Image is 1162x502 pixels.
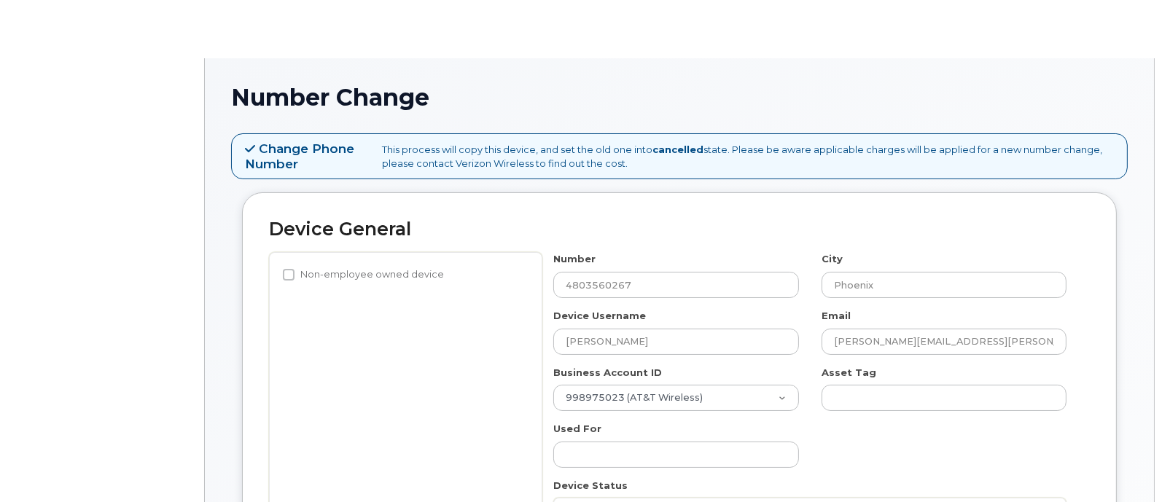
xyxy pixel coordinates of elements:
[652,144,703,155] strong: cancelled
[553,309,646,323] label: Device Username
[245,141,370,171] h4: Change Phone Number
[269,219,1090,240] h2: Device General
[283,269,295,281] input: Non-employee owned device
[553,479,628,493] label: Device Status
[231,85,1128,110] h1: Number Change
[283,266,444,283] label: Non-employee owned device
[553,252,596,266] label: Number
[822,252,843,266] label: City
[822,366,876,380] label: Asset Tag
[553,422,601,436] label: Used For
[382,143,1114,170] p: This process will copy this device, and set the old one into state. Please be aware applicable ch...
[822,309,851,323] label: Email
[553,366,662,380] label: Business Account ID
